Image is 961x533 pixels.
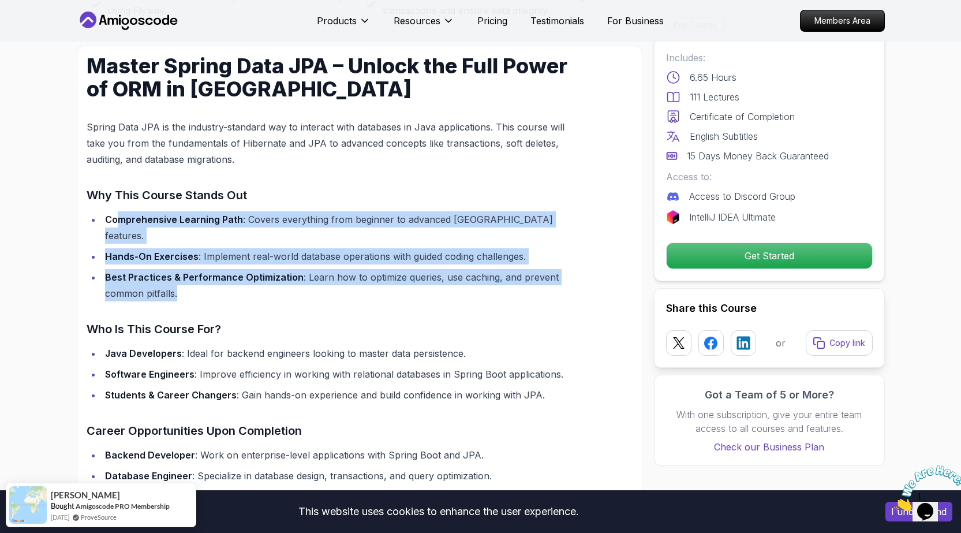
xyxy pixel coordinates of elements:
[105,348,182,359] strong: Java Developers
[394,14,440,28] p: Resources
[105,271,304,283] strong: Best Practices & Performance Optimization
[51,512,69,522] span: [DATE]
[666,387,873,403] h3: Got a Team of 5 or More?
[105,389,237,401] strong: Students & Career Changers
[687,149,829,163] p: 15 Days Money Back Guaranteed
[885,502,952,521] button: Accept cookies
[394,14,454,37] button: Resources
[102,345,578,361] li: : Ideal for backend engineers looking to master data persistence.
[105,470,192,482] strong: Database Engineer
[806,330,873,356] button: Copy link
[102,489,578,505] li: : Build scalable and efficient applications with robust data access layers.
[317,14,371,37] button: Products
[690,110,795,124] p: Certificate of Completion
[105,214,243,225] strong: Comprehensive Learning Path
[690,129,758,143] p: English Subtitles
[530,14,584,28] a: Testimonials
[102,248,578,264] li: : Implement real-world database operations with guided coding challenges.
[690,90,739,104] p: 111 Lectures
[102,269,578,301] li: : Learn how to optimize queries, use caching, and prevent common pitfalls.
[889,461,961,516] iframe: chat widget
[5,5,9,14] span: 1
[9,499,868,524] div: This website uses cookies to enhance the user experience.
[81,512,117,522] a: ProveSource
[317,14,357,28] p: Products
[51,501,74,510] span: Bought
[666,243,873,269] button: Get Started
[105,251,199,262] strong: Hands-On Exercises
[666,51,873,65] p: Includes:
[607,14,664,28] a: For Business
[667,243,872,269] p: Get Started
[102,211,578,244] li: : Covers everything from beginner to advanced [GEOGRAPHIC_DATA] features.
[87,119,578,167] p: Spring Data JPA is the industry-standard way to interact with databases in Java applications. Thi...
[102,447,578,463] li: : Work on enterprise-level applications with Spring Boot and JPA.
[5,5,76,50] img: Chat attention grabber
[666,440,873,454] a: Check our Business Plan
[51,490,120,500] span: [PERSON_NAME]
[87,186,578,204] h3: Why This Course Stands Out
[666,210,680,224] img: jetbrains logo
[102,366,578,382] li: : Improve efficiency in working with relational databases in Spring Boot applications.
[801,10,884,31] p: Members Area
[105,368,195,380] strong: Software Engineers
[776,336,786,350] p: or
[689,189,795,203] p: Access to Discord Group
[76,502,170,510] a: Amigoscode PRO Membership
[666,300,873,316] h2: Share this Course
[690,70,736,84] p: 6.65 Hours
[666,170,873,184] p: Access to:
[800,10,885,32] a: Members Area
[87,320,578,338] h3: Who Is This Course For?
[689,210,776,224] p: IntelliJ IDEA Ultimate
[102,468,578,484] li: : Specialize in database design, transactions, and query optimization.
[105,449,195,461] strong: Backend Developer
[87,422,578,440] h3: Career Opportunities Upon Completion
[829,337,865,349] p: Copy link
[87,54,578,100] h1: Master Spring Data JPA – Unlock the Full Power of ORM in [GEOGRAPHIC_DATA]
[102,387,578,403] li: : Gain hands-on experience and build confidence in working with JPA.
[666,408,873,435] p: With one subscription, give your entire team access to all courses and features.
[9,486,47,524] img: provesource social proof notification image
[477,14,507,28] a: Pricing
